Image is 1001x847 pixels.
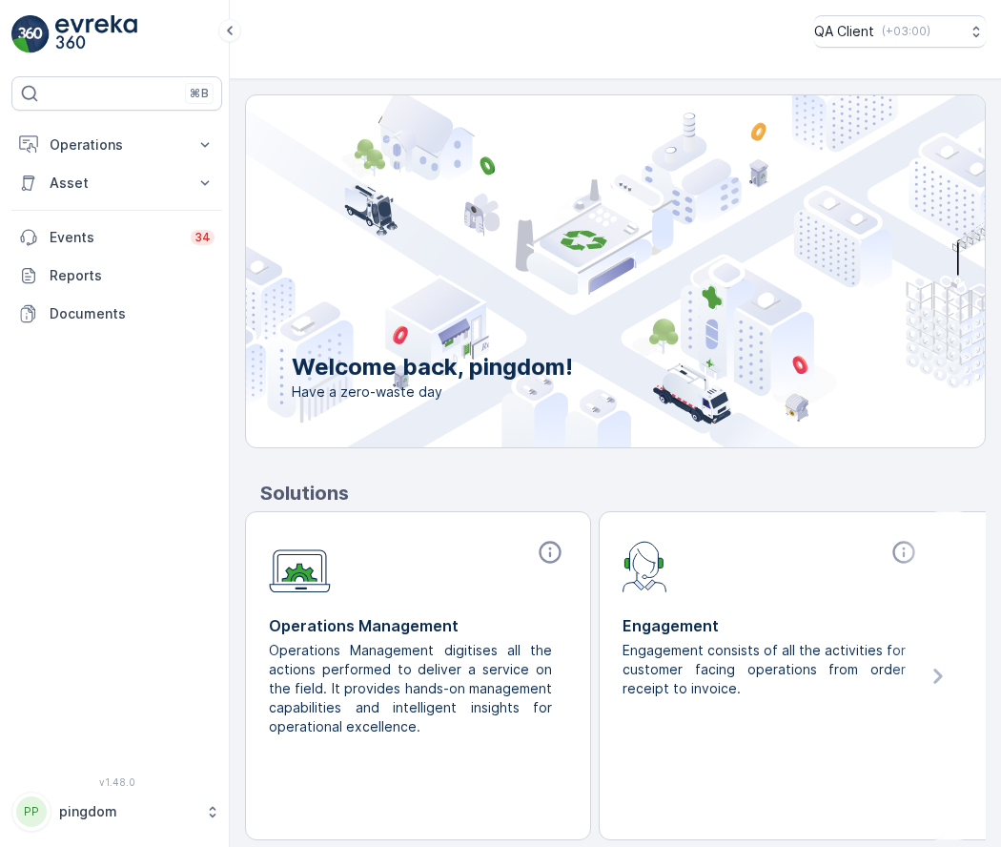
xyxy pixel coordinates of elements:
p: Operations Management digitises all the actions performed to deliver a service on the field. It p... [269,641,552,736]
p: Reports [50,266,214,285]
img: logo [11,15,50,53]
a: Reports [11,257,222,295]
img: module-icon [623,539,667,592]
p: 34 [194,230,211,245]
p: Engagement consists of all the activities for customer facing operations from order receipt to in... [623,641,906,698]
p: Asset [50,174,184,193]
button: Operations [11,126,222,164]
button: QA Client(+03:00) [814,15,986,48]
p: Solutions [260,479,986,507]
a: Events34 [11,218,222,257]
p: ( +03:00 ) [882,24,930,39]
p: Operations [50,135,184,155]
img: logo_light-DOdMpM7g.png [55,15,137,53]
a: Documents [11,295,222,333]
p: Documents [50,304,214,323]
p: Operations Management [269,614,567,637]
p: ⌘B [190,86,209,101]
span: v 1.48.0 [11,776,222,788]
img: city illustration [160,95,985,447]
p: Welcome back, pingdom! [292,352,573,382]
div: PP [16,796,47,827]
p: Events [50,228,179,247]
p: pingdom [59,802,195,821]
span: Have a zero-waste day [292,382,573,402]
button: PPpingdom [11,792,222,832]
p: QA Client [814,22,874,41]
p: Engagement [623,614,921,637]
img: module-icon [269,539,331,593]
button: Asset [11,164,222,202]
